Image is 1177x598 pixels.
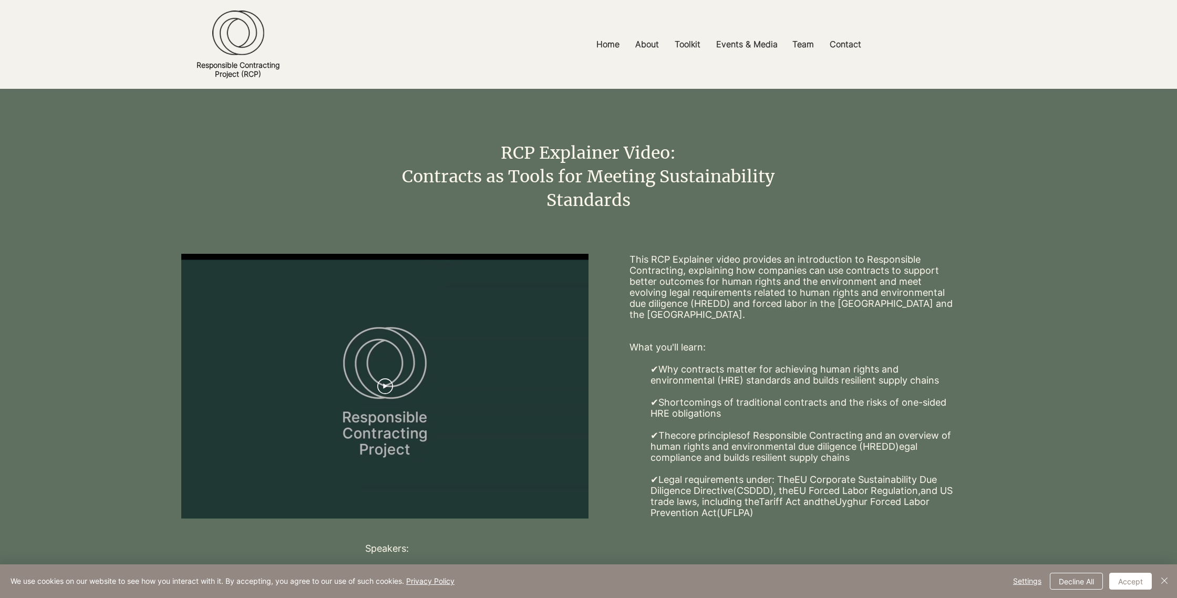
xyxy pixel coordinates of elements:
[711,33,783,56] p: Events & Media
[784,33,822,56] a: Team
[787,33,819,56] p: Team
[629,254,955,320] p: This RCP Explainer video provides an introduction to Responsible Contracting, explaining how comp...
[377,378,393,394] button: Play video
[1013,573,1041,589] span: Settings
[676,430,741,441] a: core principles
[824,33,866,56] p: Contact
[11,576,455,586] span: We use cookies on our website to see how you interact with it. By accepting, you agree to our use...
[822,33,869,56] a: Contact
[651,430,658,441] a: ✔
[1158,574,1171,587] img: Close
[630,33,664,56] p: About
[365,141,812,212] h6: RCP Explainer Video: Contracts as Tools for Meeting Sustainability Standards
[651,474,955,518] p: Legal requirements under: The (CSDDD), the and US trade laws, including the the (UFLPA)
[918,485,921,496] a: ,
[759,496,820,507] a: Tariff Act and
[627,33,667,56] a: About
[793,485,918,496] a: EU Forced Labor Regulation
[651,364,955,397] p: Why contracts matter for achieving human rights and environmental (HRE) standards and builds resi...
[669,33,706,56] p: Toolkit
[651,474,937,496] a: EU Corporate Sustainability Due Diligence Directive
[1158,573,1171,590] button: Close
[651,364,658,375] a: ✔
[629,342,955,353] p: What you'll learn:
[1109,573,1152,590] button: Accept
[708,33,784,56] a: Events & Media
[667,33,708,56] a: Toolkit
[588,33,627,56] a: Home
[365,543,409,554] a: Speakers:
[406,576,455,585] a: Privacy Policy
[651,474,658,485] a: ✔
[1050,573,1103,590] button: Decline All
[651,496,930,518] a: Uyghur Forced Labor Prevention Act
[651,397,955,474] p: Shortcomings of traditional contracts and the risks of one-sided HRE obligations The of Responsib...
[462,33,996,56] nav: Site
[591,33,625,56] p: Home
[651,397,658,408] a: ✔
[197,60,280,78] a: Responsible ContractingProject (RCP)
